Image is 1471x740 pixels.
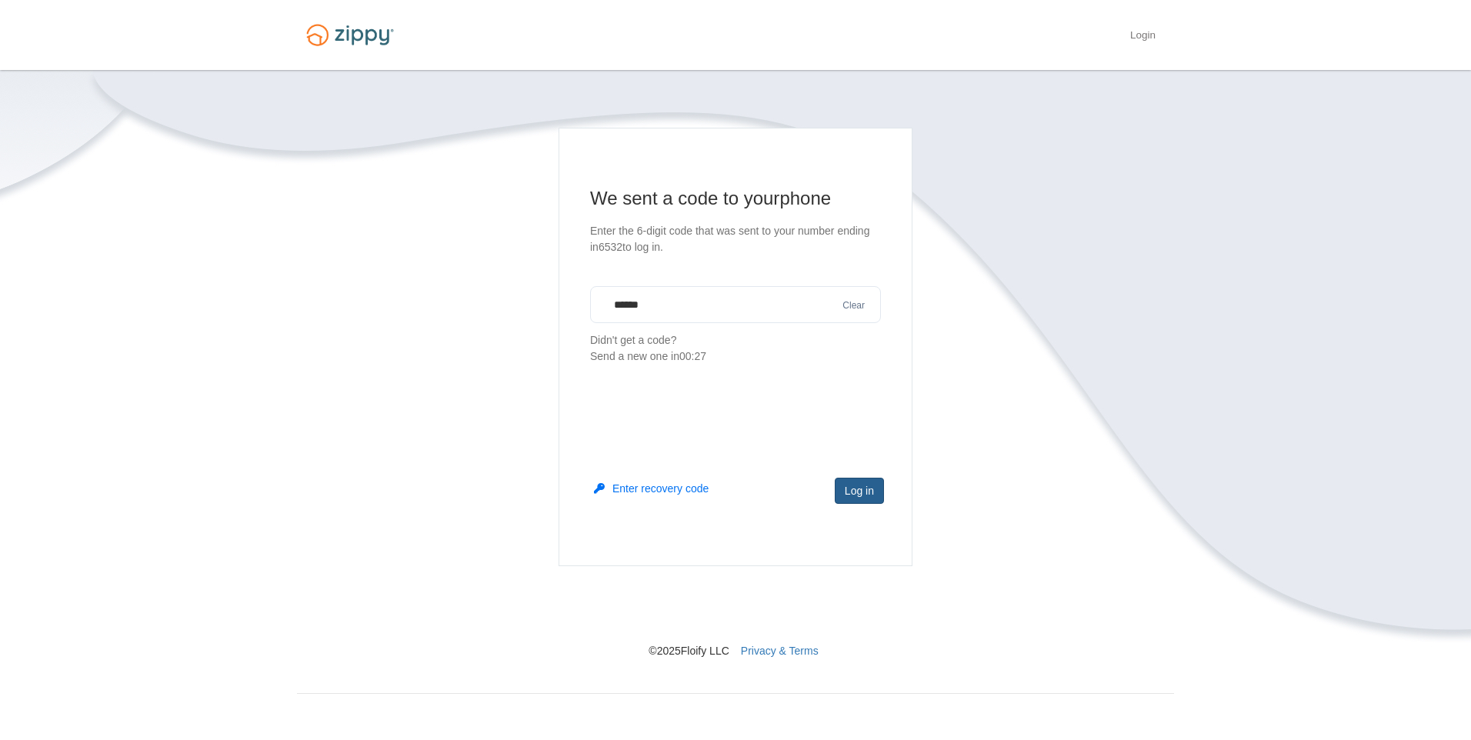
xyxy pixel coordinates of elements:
[297,566,1174,658] nav: © 2025 Floify LLC
[590,332,881,365] p: Didn't get a code?
[741,645,819,657] a: Privacy & Terms
[594,481,709,496] button: Enter recovery code
[835,478,884,504] button: Log in
[590,186,881,211] h1: We sent a code to your phone
[590,348,881,365] div: Send a new one in 00:27
[1130,29,1156,45] a: Login
[838,298,869,313] button: Clear
[297,17,403,53] img: Logo
[590,223,881,255] p: Enter the 6-digit code that was sent to your number ending in 6532 to log in.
